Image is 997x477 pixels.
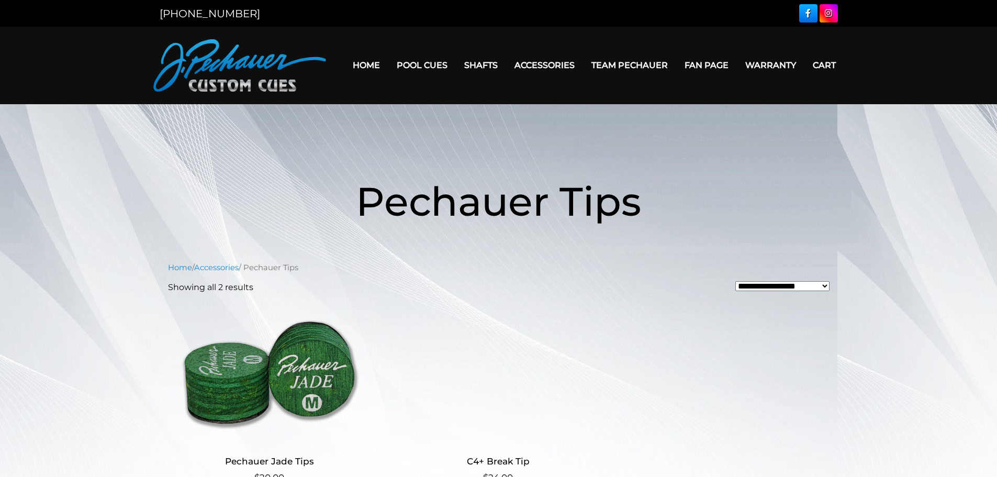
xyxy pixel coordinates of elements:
a: Team Pechauer [583,52,676,79]
a: Accessories [506,52,583,79]
h2: C4+ Break Tip [396,452,600,471]
span: Pechauer Tips [356,177,641,226]
img: Pechauer Custom Cues [153,39,326,92]
a: Accessories [194,263,239,272]
nav: Breadcrumb [168,262,830,273]
a: Pool Cues [388,52,456,79]
a: [PHONE_NUMBER] [160,7,260,20]
a: Home [344,52,388,79]
img: C4+ Break Tip [396,302,600,443]
a: Shafts [456,52,506,79]
h2: Pechauer Jade Tips [168,452,372,471]
select: Shop order [735,281,830,291]
img: Pechauer Jade Tips [168,302,372,443]
p: Showing all 2 results [168,281,253,294]
a: Home [168,263,192,272]
a: Fan Page [676,52,737,79]
a: Cart [804,52,844,79]
a: Warranty [737,52,804,79]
